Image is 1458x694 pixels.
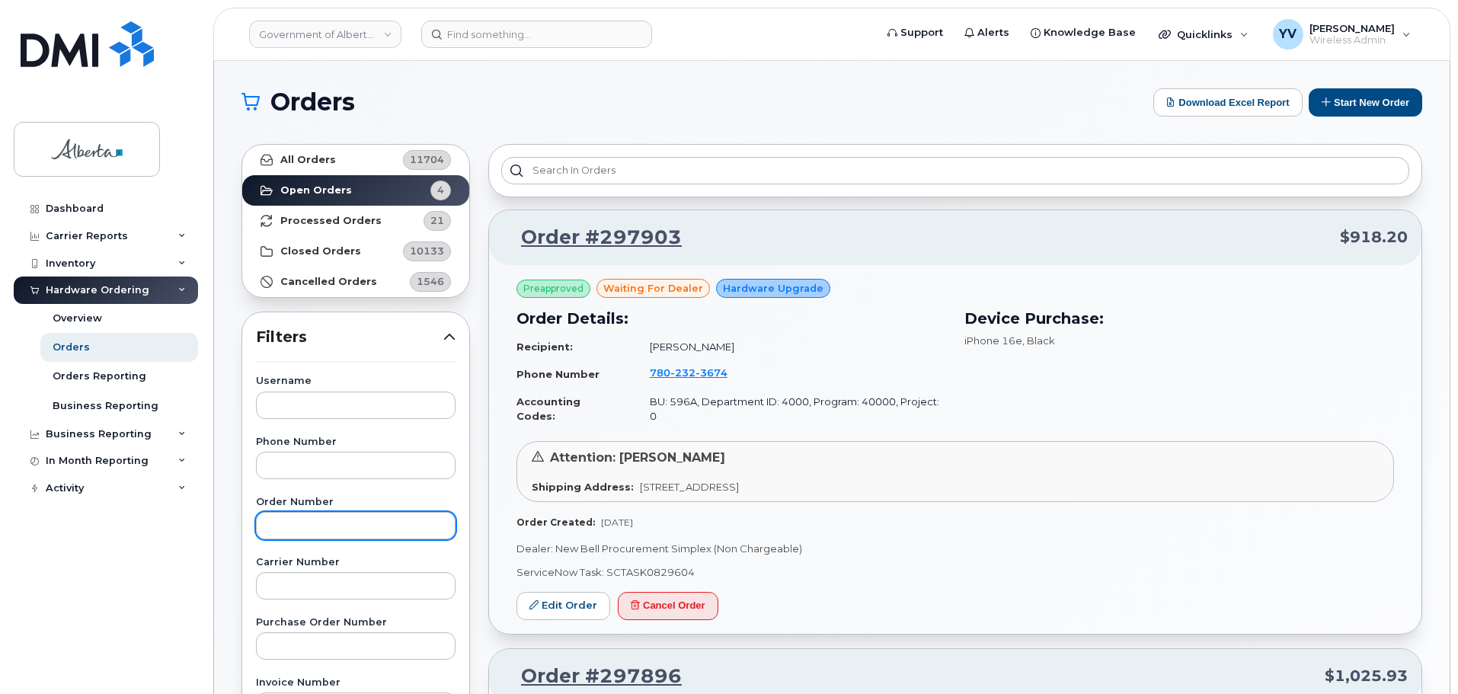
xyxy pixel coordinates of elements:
[270,91,355,114] span: Orders
[280,245,361,257] strong: Closed Orders
[280,154,336,166] strong: All Orders
[1153,88,1303,117] button: Download Excel Report
[603,281,703,296] span: waiting for dealer
[550,450,725,465] span: Attention: [PERSON_NAME]
[242,175,469,206] a: Open Orders4
[1309,88,1422,117] button: Start New Order
[650,366,746,379] a: 7802323674
[430,213,444,228] span: 21
[516,542,1394,556] p: Dealer: New Bell Procurement Simplex (Non Chargeable)
[437,183,444,197] span: 4
[417,274,444,289] span: 1546
[503,224,682,251] a: Order #297903
[256,326,443,348] span: Filters
[636,334,947,360] td: [PERSON_NAME]
[636,389,947,429] td: BU: 596A, Department ID: 4000, Program: 40000, Project: 0
[256,618,456,628] label: Purchase Order Number
[601,517,633,528] span: [DATE]
[256,558,456,568] label: Carrier Number
[242,206,469,236] a: Processed Orders21
[280,184,352,197] strong: Open Orders
[650,366,727,379] span: 780
[964,334,1022,347] span: iPhone 16e
[256,376,456,386] label: Username
[532,481,634,493] strong: Shipping Address:
[516,368,600,380] strong: Phone Number
[280,215,382,227] strong: Processed Orders
[256,437,456,447] label: Phone Number
[640,481,739,493] span: [STREET_ADDRESS]
[516,517,595,528] strong: Order Created:
[618,592,718,620] button: Cancel Order
[410,152,444,167] span: 11704
[695,366,727,379] span: 3674
[242,267,469,297] a: Cancelled Orders1546
[516,307,946,330] h3: Order Details:
[256,678,456,688] label: Invoice Number
[1022,334,1055,347] span: , Black
[1340,226,1408,248] span: $918.20
[242,236,469,267] a: Closed Orders10133
[503,663,682,690] a: Order #297896
[256,497,456,507] label: Order Number
[723,281,823,296] span: Hardware Upgrade
[516,395,580,422] strong: Accounting Codes:
[516,592,610,620] a: Edit Order
[523,282,584,296] span: Preapproved
[516,341,573,353] strong: Recipient:
[516,565,1394,580] p: ServiceNow Task: SCTASK0829604
[242,145,469,175] a: All Orders11704
[964,307,1394,330] h3: Device Purchase:
[670,366,695,379] span: 232
[280,276,377,288] strong: Cancelled Orders
[1325,665,1408,687] span: $1,025.93
[501,157,1409,184] input: Search in orders
[410,244,444,258] span: 10133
